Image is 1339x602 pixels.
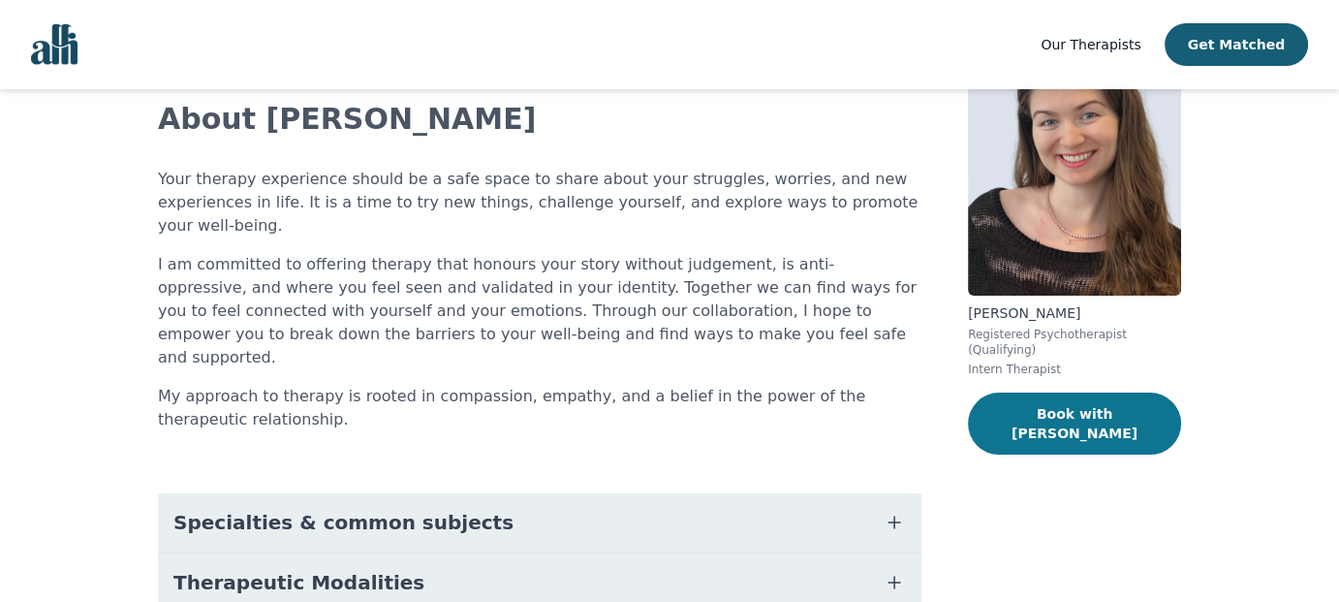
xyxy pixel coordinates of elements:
[158,253,921,369] p: I am committed to offering therapy that honours your story without judgement, is anti-oppressive,...
[1041,37,1140,52] span: Our Therapists
[158,102,921,137] h2: About [PERSON_NAME]
[158,493,921,552] button: Specialties & common subjects
[173,509,514,536] span: Specialties & common subjects
[1041,33,1140,56] a: Our Therapists
[158,168,921,238] p: Your therapy experience should be a safe space to share about your struggles, worries, and new ex...
[173,569,424,596] span: Therapeutic Modalities
[968,16,1181,296] img: Madeleine_Clark
[31,24,78,65] img: alli logo
[1165,23,1308,66] button: Get Matched
[968,303,1181,323] p: [PERSON_NAME]
[158,385,921,431] p: My approach to therapy is rooted in compassion, empathy, and a belief in the power of the therape...
[968,327,1181,358] p: Registered Psychotherapist (Qualifying)
[968,362,1181,377] p: Intern Therapist
[968,393,1181,455] button: Book with [PERSON_NAME]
